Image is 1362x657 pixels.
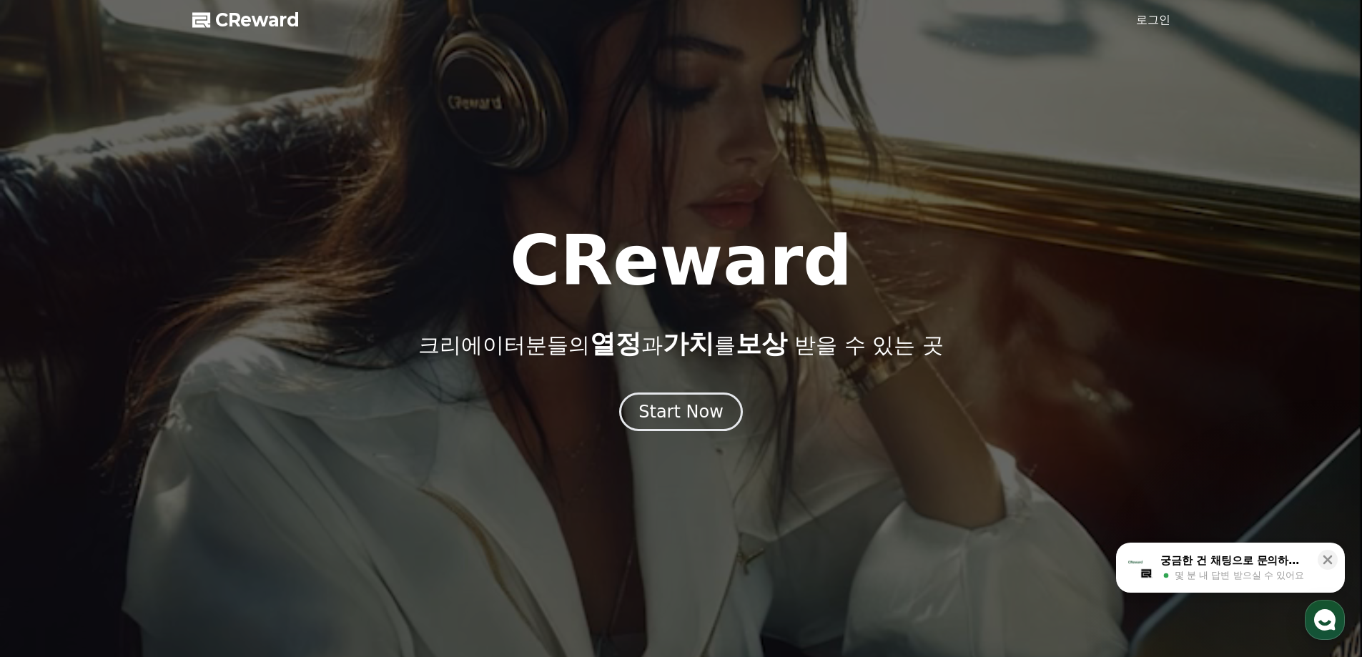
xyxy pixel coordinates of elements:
span: 열정 [590,329,641,358]
a: 로그인 [1136,11,1170,29]
span: CReward [215,9,300,31]
a: CReward [192,9,300,31]
span: 가치 [663,329,714,358]
h1: CReward [510,227,852,295]
button: Start Now [619,392,743,431]
div: Start Now [638,400,724,423]
p: 크리에이터분들의 과 를 받을 수 있는 곳 [418,330,943,358]
span: 보상 [736,329,787,358]
a: Start Now [619,407,743,420]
